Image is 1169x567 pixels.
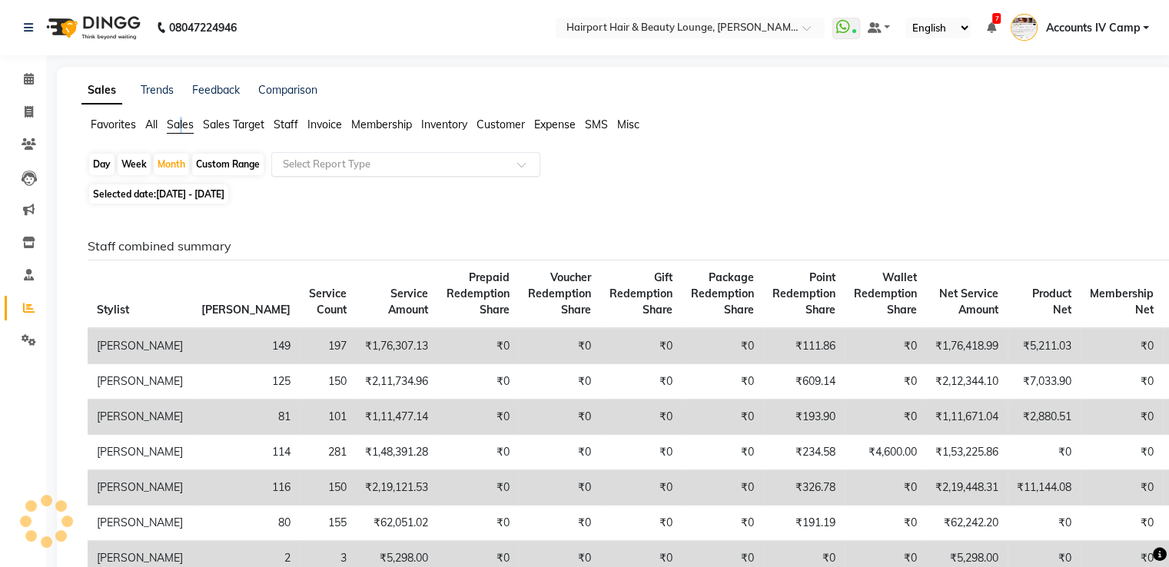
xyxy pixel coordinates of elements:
[519,364,600,400] td: ₹0
[1045,20,1140,36] span: Accounts IV Camp
[356,400,437,435] td: ₹1,11,477.14
[141,83,174,97] a: Trends
[992,13,1001,24] span: 7
[300,470,356,506] td: 150
[609,270,673,317] span: Gift Redemption Share
[300,364,356,400] td: 150
[845,328,926,364] td: ₹0
[926,328,1008,364] td: ₹1,76,418.99
[939,287,998,317] span: Net Service Amount
[88,506,192,541] td: [PERSON_NAME]
[118,154,151,175] div: Week
[307,118,342,131] span: Invoice
[845,364,926,400] td: ₹0
[437,328,519,364] td: ₹0
[926,470,1008,506] td: ₹2,19,448.31
[1008,506,1081,541] td: ₹0
[447,270,510,317] span: Prepaid Redemption Share
[926,506,1008,541] td: ₹62,242.20
[1032,287,1071,317] span: Product Net
[156,188,224,200] span: [DATE] - [DATE]
[192,364,300,400] td: 125
[845,435,926,470] td: ₹4,600.00
[763,435,845,470] td: ₹234.58
[154,154,189,175] div: Month
[388,287,428,317] span: Service Amount
[691,270,754,317] span: Package Redemption Share
[203,118,264,131] span: Sales Target
[300,328,356,364] td: 197
[682,400,763,435] td: ₹0
[88,435,192,470] td: [PERSON_NAME]
[845,506,926,541] td: ₹0
[356,435,437,470] td: ₹1,48,391.28
[300,435,356,470] td: 281
[600,400,682,435] td: ₹0
[192,435,300,470] td: 114
[926,435,1008,470] td: ₹1,53,225.86
[1008,400,1081,435] td: ₹2,880.51
[437,470,519,506] td: ₹0
[477,118,525,131] span: Customer
[519,400,600,435] td: ₹0
[81,77,122,104] a: Sales
[356,364,437,400] td: ₹2,11,734.96
[258,83,317,97] a: Comparison
[600,470,682,506] td: ₹0
[274,118,298,131] span: Staff
[1008,328,1081,364] td: ₹5,211.03
[682,435,763,470] td: ₹0
[437,435,519,470] td: ₹0
[89,154,115,175] div: Day
[192,154,264,175] div: Custom Range
[201,303,291,317] span: [PERSON_NAME]
[528,270,591,317] span: Voucher Redemption Share
[88,400,192,435] td: [PERSON_NAME]
[1081,470,1163,506] td: ₹0
[763,400,845,435] td: ₹193.90
[519,506,600,541] td: ₹0
[309,287,347,317] span: Service Count
[437,364,519,400] td: ₹0
[763,506,845,541] td: ₹191.19
[763,470,845,506] td: ₹326.78
[1081,435,1163,470] td: ₹0
[585,118,608,131] span: SMS
[1011,14,1038,41] img: Accounts IV Camp
[682,328,763,364] td: ₹0
[763,328,845,364] td: ₹111.86
[1090,287,1154,317] span: Membership Net
[88,328,192,364] td: [PERSON_NAME]
[600,364,682,400] td: ₹0
[519,328,600,364] td: ₹0
[356,470,437,506] td: ₹2,19,121.53
[169,6,237,49] b: 08047224946
[772,270,835,317] span: Point Redemption Share
[192,328,300,364] td: 149
[682,364,763,400] td: ₹0
[356,506,437,541] td: ₹62,051.02
[1081,364,1163,400] td: ₹0
[300,400,356,435] td: 101
[88,364,192,400] td: [PERSON_NAME]
[88,239,1136,254] h6: Staff combined summary
[600,435,682,470] td: ₹0
[1081,506,1163,541] td: ₹0
[845,470,926,506] td: ₹0
[600,328,682,364] td: ₹0
[192,506,300,541] td: 80
[145,118,158,131] span: All
[1081,400,1163,435] td: ₹0
[926,364,1008,400] td: ₹2,12,344.10
[192,400,300,435] td: 81
[88,470,192,506] td: [PERSON_NAME]
[39,6,144,49] img: logo
[437,506,519,541] td: ₹0
[854,270,917,317] span: Wallet Redemption Share
[682,506,763,541] td: ₹0
[682,470,763,506] td: ₹0
[192,83,240,97] a: Feedback
[763,364,845,400] td: ₹609.14
[1008,470,1081,506] td: ₹11,144.08
[1008,364,1081,400] td: ₹7,033.90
